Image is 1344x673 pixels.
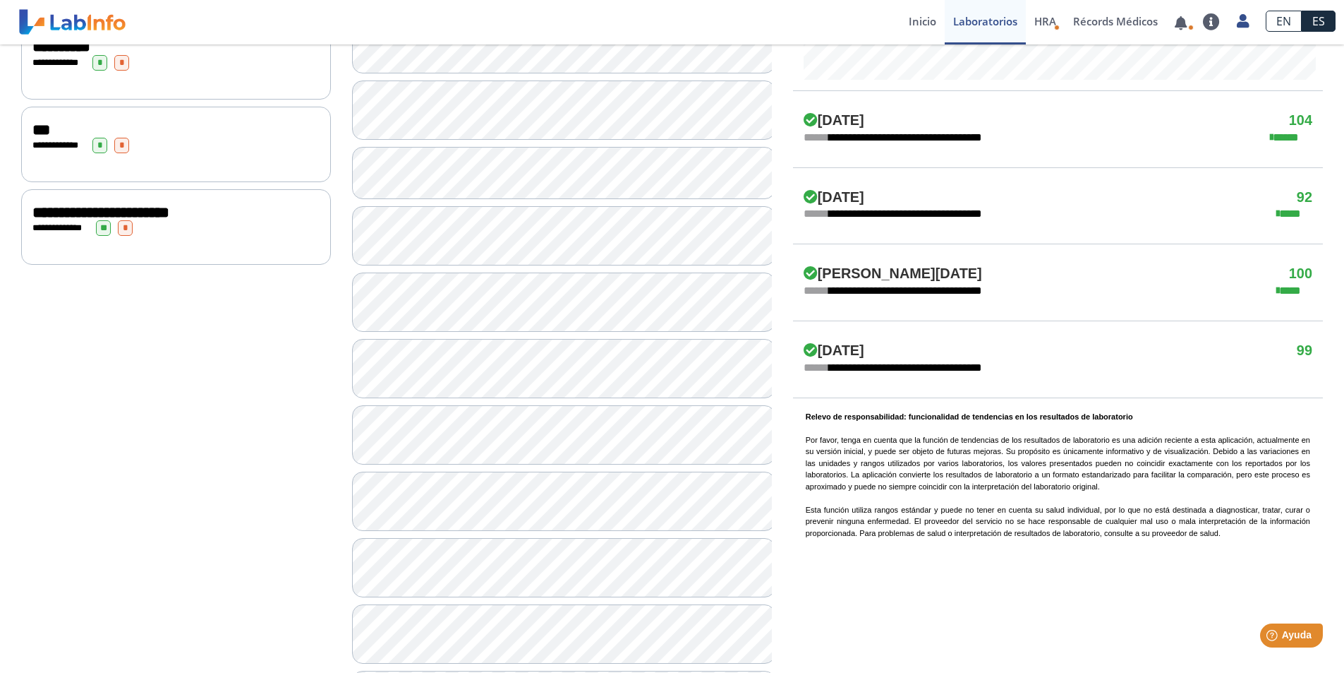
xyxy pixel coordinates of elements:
h4: 99 [1297,343,1312,359]
h4: [PERSON_NAME][DATE] [804,266,982,282]
h4: 92 [1297,189,1312,206]
h4: [DATE] [804,189,864,206]
span: HRA [1034,14,1056,28]
h4: [DATE] [804,343,864,359]
a: EN [1266,11,1302,32]
h4: [DATE] [804,112,864,129]
b: Relevo de responsabilidad: funcionalidad de tendencias en los resultados de laboratorio [806,412,1133,421]
a: ES [1302,11,1336,32]
iframe: Help widget launcher [1218,618,1328,657]
h4: 104 [1289,112,1312,129]
h4: 100 [1289,266,1312,282]
p: Por favor, tenga en cuenta que la función de tendencias de los resultados de laboratorio es una a... [806,411,1310,540]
